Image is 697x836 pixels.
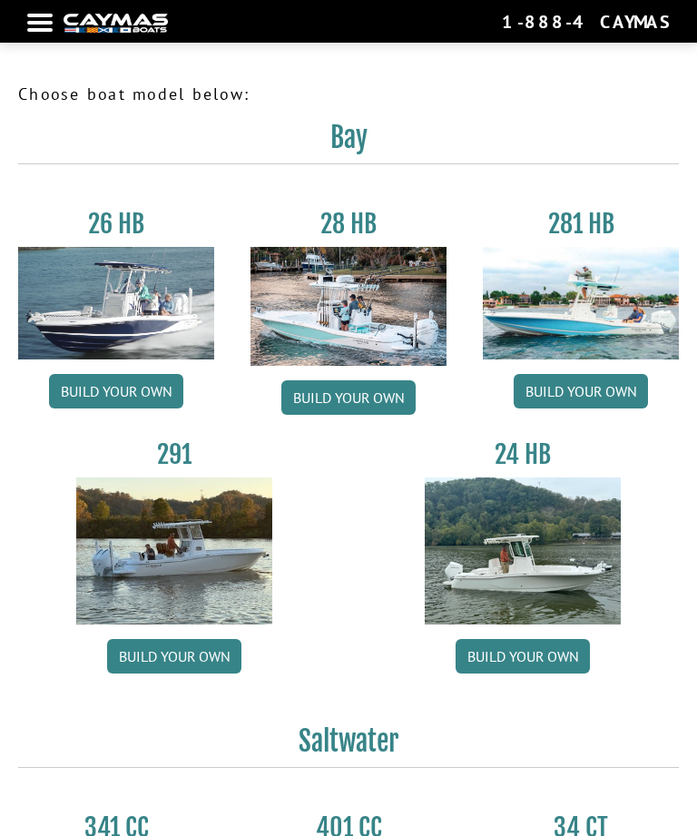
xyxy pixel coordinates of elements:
img: 26_new_photo_resized.jpg [18,247,214,359]
h3: 24 HB [425,438,621,470]
a: Build your own [514,374,648,408]
img: 24_HB_thumbnail.jpg [425,477,621,625]
a: Build your own [281,380,416,415]
h3: 28 HB [250,208,447,240]
h3: 291 [76,438,272,470]
a: Build your own [107,639,241,674]
img: white-logo-c9c8dbefe5ff5ceceb0f0178aa75bf4bb51f6bca0971e226c86eb53dfe498488.png [64,14,168,33]
img: 28_hb_thumbnail_for_caymas_connect.jpg [250,247,447,366]
img: 28-hb-twin.jpg [483,247,679,359]
p: Choose boat model below: [18,82,679,106]
h3: 281 HB [483,208,679,240]
div: 1-888-4CAYMAS [502,10,670,34]
a: Build your own [456,639,590,674]
h2: Saltwater [18,724,679,768]
img: 291_Thumbnail.jpg [76,477,272,625]
h2: Bay [18,121,679,164]
h3: 26 HB [18,208,214,240]
a: Build your own [49,374,183,408]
